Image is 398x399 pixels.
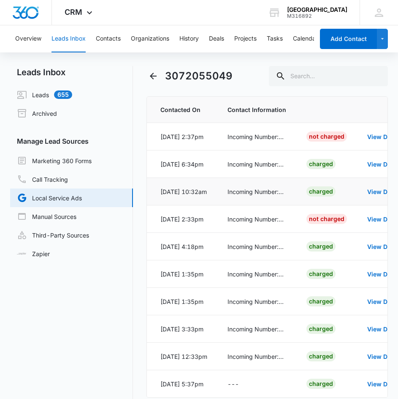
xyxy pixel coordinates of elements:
[234,25,257,52] button: Projects
[160,380,203,388] div: [DATE] 5:37pm
[17,174,68,184] a: Call Tracking
[227,325,286,333] div: Incoming Number: [PHONE_NUMBER], Duration: 00:03:04
[160,215,203,224] div: [DATE] 2:33pm
[217,370,296,398] td: ---
[227,187,286,196] div: Incoming Number: [PHONE_NUMBER], Duration: 00:00:39
[227,160,286,169] div: Incoming Number: [PHONE_NUMBER], Duration: 00:41:16
[209,25,224,52] button: Deals
[17,211,76,221] a: Manual Sources
[227,242,286,251] div: Incoming Number: [PHONE_NUMBER], Duration: 00:04:38
[287,6,347,13] div: account name
[306,269,336,279] div: Charged
[160,297,203,306] div: [DATE] 1:35pm
[65,8,82,16] span: CRM
[160,325,203,333] div: [DATE] 3:33pm
[227,352,286,361] div: Incoming Number: [PHONE_NUMBER], Duration: 00:02:22
[131,25,169,52] button: Organizations
[17,90,72,100] a: Leads655
[17,230,89,240] a: Third-Party Sources
[165,68,233,84] h1: 3072055049
[160,270,203,279] div: [DATE] 1:35pm
[267,25,283,52] button: Tasks
[146,69,160,83] button: Back
[17,108,57,118] a: Archived
[51,25,86,52] button: Leads Inbox
[306,159,336,169] div: Charged
[227,105,286,114] span: Contact Information
[227,215,286,224] div: Incoming Number: [PHONE_NUMBER], Duration: 00:02:55
[160,187,207,196] div: [DATE] 10:32am
[227,132,286,141] div: Incoming Number: [PHONE_NUMBER], Duration: 00:01:32
[227,297,286,306] div: Incoming Number: [PHONE_NUMBER], Duration: 00:04:20
[287,13,347,19] div: account id
[17,193,82,203] a: Local Service Ads
[306,214,347,224] div: Not Charged
[227,270,286,279] div: Incoming Number: [PHONE_NUMBER], Duration: 00:03:26
[160,105,207,114] span: Contacted On
[160,132,203,141] div: [DATE] 2:37pm
[17,249,50,258] a: Zapier
[306,379,336,389] div: Charged
[160,352,207,361] div: [DATE] 12:33pm
[160,160,203,169] div: [DATE] 6:34pm
[15,25,41,52] button: Overview
[96,25,121,52] button: Contacts
[306,241,336,251] div: Charged
[306,186,336,197] div: Charged
[306,296,336,306] div: Charged
[320,29,377,49] button: Add Contact
[306,324,336,334] div: Charged
[269,66,388,86] input: Search...
[17,156,92,166] a: Marketing 360 Forms
[293,25,318,52] button: Calendar
[306,131,347,142] div: Not Charged
[10,136,133,146] h3: Manage Lead Sources
[306,351,336,361] div: Charged
[179,25,199,52] button: History
[160,242,203,251] div: [DATE] 4:18pm
[10,66,133,79] h2: Leads Inbox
